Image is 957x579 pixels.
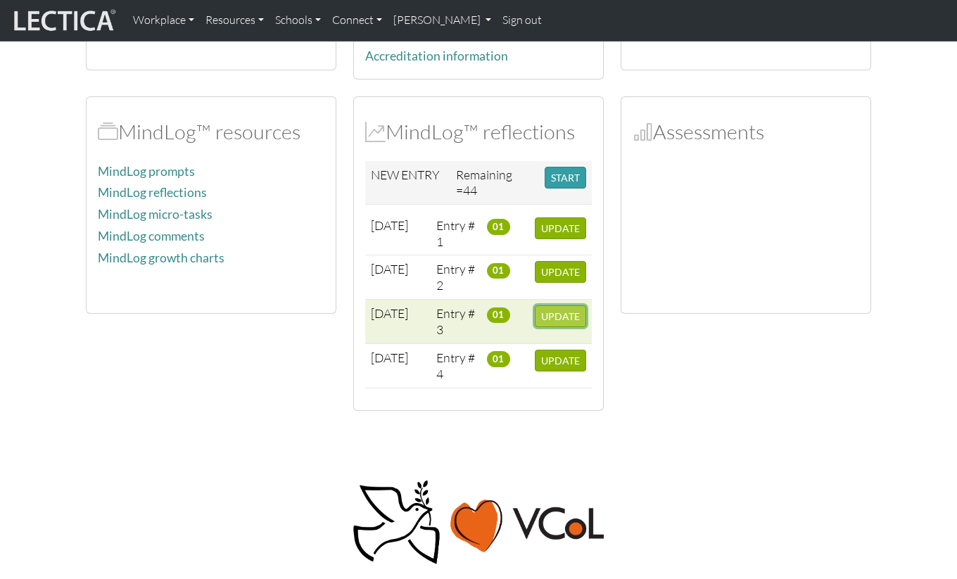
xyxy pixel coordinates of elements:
[633,27,731,42] a: Recruitment tools
[487,351,510,367] span: 01
[127,6,200,35] a: Workplace
[98,120,324,144] h2: MindLog™ resources
[487,263,510,279] span: 01
[365,161,450,205] td: NEW ENTRY
[371,350,408,365] span: [DATE]
[541,222,580,234] span: UPDATE
[98,229,205,243] a: MindLog comments
[200,6,270,35] a: Resources
[535,305,586,327] button: UPDATE
[371,305,408,321] span: [DATE]
[98,185,207,200] a: MindLog reflections
[535,217,586,239] button: UPDATE
[11,7,116,34] img: lecticalive
[365,6,533,42] a: FOLA—Foundations of Lectical Assessment
[497,6,547,35] a: Sign out
[98,164,195,179] a: MindLog prompts
[98,207,213,222] a: MindLog micro-tasks
[487,219,510,234] span: 01
[371,261,408,276] span: [DATE]
[541,355,580,367] span: UPDATE
[431,343,481,388] td: Entry # 4
[431,255,481,300] td: Entry # 2
[371,217,408,233] span: [DATE]
[98,250,224,265] a: MindLog growth charts
[545,167,586,189] button: START
[633,120,859,144] h2: Assessments
[535,350,586,371] button: UPDATE
[541,310,580,322] span: UPDATE
[327,6,388,35] a: Connect
[98,119,118,144] span: MindLog™ resources
[365,49,508,63] a: Accreditation information
[388,6,497,35] a: [PERSON_NAME]
[450,161,539,205] td: Remaining =
[541,266,580,278] span: UPDATE
[270,6,327,35] a: Schools
[463,182,477,198] span: 44
[431,211,481,255] td: Entry # 1
[633,119,653,144] span: Assessments
[535,261,586,283] button: UPDATE
[365,119,386,144] span: MindLog
[349,478,608,566] img: Peace, love, VCoL
[487,307,510,323] span: 01
[365,120,592,144] h2: MindLog™ reflections
[431,300,481,344] td: Entry # 3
